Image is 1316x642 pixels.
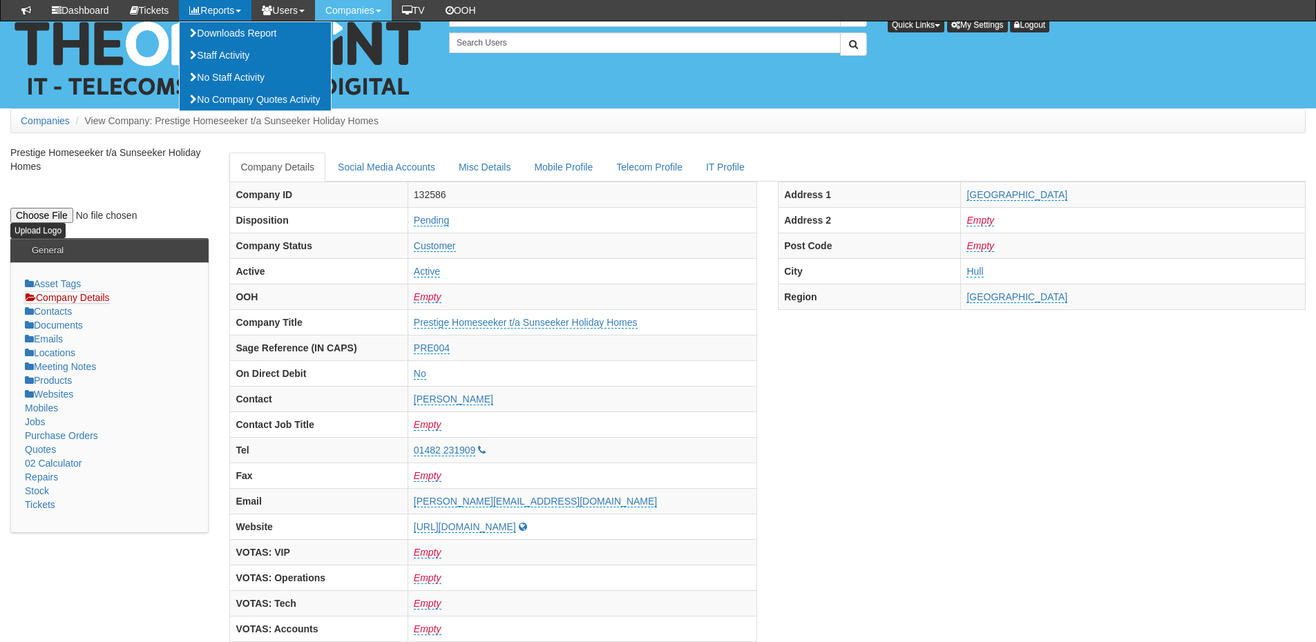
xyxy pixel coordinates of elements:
a: Empty [414,547,441,558]
a: Websites [25,389,73,400]
th: OOH [230,284,408,309]
a: Mobile Profile [523,153,604,182]
th: Website [230,514,408,539]
th: VOTAS: Operations [230,565,408,590]
th: Fax [230,463,408,488]
a: Tickets [25,499,55,510]
h3: General [25,239,70,262]
a: Meeting Notes [25,361,96,372]
a: Staff Activity [180,44,330,66]
a: Pending [414,215,449,226]
a: 02 Calculator [25,458,82,469]
th: VOTAS: VIP [230,539,408,565]
button: Quick Links [888,17,944,32]
a: Downloads Report [180,22,330,44]
th: Address 1 [779,182,961,207]
a: Hull [966,266,983,278]
th: Company Status [230,233,408,258]
a: Locations [25,347,75,358]
th: Address 2 [779,207,961,233]
th: Contact Job Title [230,411,408,437]
a: Logout [1010,17,1049,32]
th: Active [230,258,408,284]
a: IT Profile [695,153,756,182]
th: Email [230,488,408,514]
a: Empty [414,470,441,482]
a: Empty [414,598,441,610]
a: Social Media Accounts [327,153,446,182]
a: Quotes [25,444,56,455]
a: Empty [414,572,441,584]
a: Active [414,266,440,278]
li: View Company: Prestige Homeseeker t/a Sunseeker Holiday Homes [73,114,379,128]
p: Prestige Homeseeker t/a Sunseeker Holiday Homes [10,146,209,173]
a: Company Details [25,291,110,304]
a: Contacts [25,306,72,317]
th: On Direct Debit [230,360,408,386]
a: Empty [966,240,994,252]
a: Products [25,375,72,386]
a: Misc Details [448,153,522,182]
a: Company Details [229,153,325,182]
a: Prestige Homeseeker t/a Sunseeker Holiday Homes [414,317,638,329]
a: [GEOGRAPHIC_DATA] [966,189,1067,201]
th: VOTAS: Tech [230,590,408,616]
a: Empty [414,291,441,303]
input: Search Users [449,32,841,53]
td: 132586 [408,182,756,207]
th: Tel [230,437,408,463]
a: Companies [21,115,70,126]
a: No Company Quotes Activity [180,88,330,110]
th: Sage Reference (IN CAPS) [230,335,408,360]
th: Contact [230,386,408,411]
th: VOTAS: Accounts [230,616,408,641]
a: Documents [25,320,83,331]
a: Repairs [25,471,58,483]
a: [URL][DOMAIN_NAME] [414,521,516,533]
th: City [779,258,961,284]
th: Disposition [230,207,408,233]
a: No Staff Activity [180,66,330,88]
th: Company ID [230,182,408,207]
a: Stock [25,485,49,496]
a: No [414,368,426,380]
th: Company Title [230,309,408,335]
a: Telecom Profile [605,153,694,182]
a: Empty [414,623,441,635]
a: Mobiles [25,402,58,414]
a: Emails [25,333,63,344]
th: Region [779,284,961,309]
a: 01482 231909 [414,445,476,456]
input: Upload Logo [10,223,66,238]
a: [GEOGRAPHIC_DATA] [966,291,1067,303]
a: Empty [414,419,441,431]
a: Purchase Orders [25,430,98,441]
a: Jobs [25,416,46,427]
a: Asset Tags [25,278,81,289]
th: Post Code [779,233,961,258]
a: Empty [966,215,994,226]
a: PRE004 [414,342,450,354]
a: [PERSON_NAME][EMAIL_ADDRESS][DOMAIN_NAME] [414,496,657,507]
a: My Settings [947,17,1008,32]
a: Customer [414,240,456,252]
a: [PERSON_NAME] [414,393,493,405]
